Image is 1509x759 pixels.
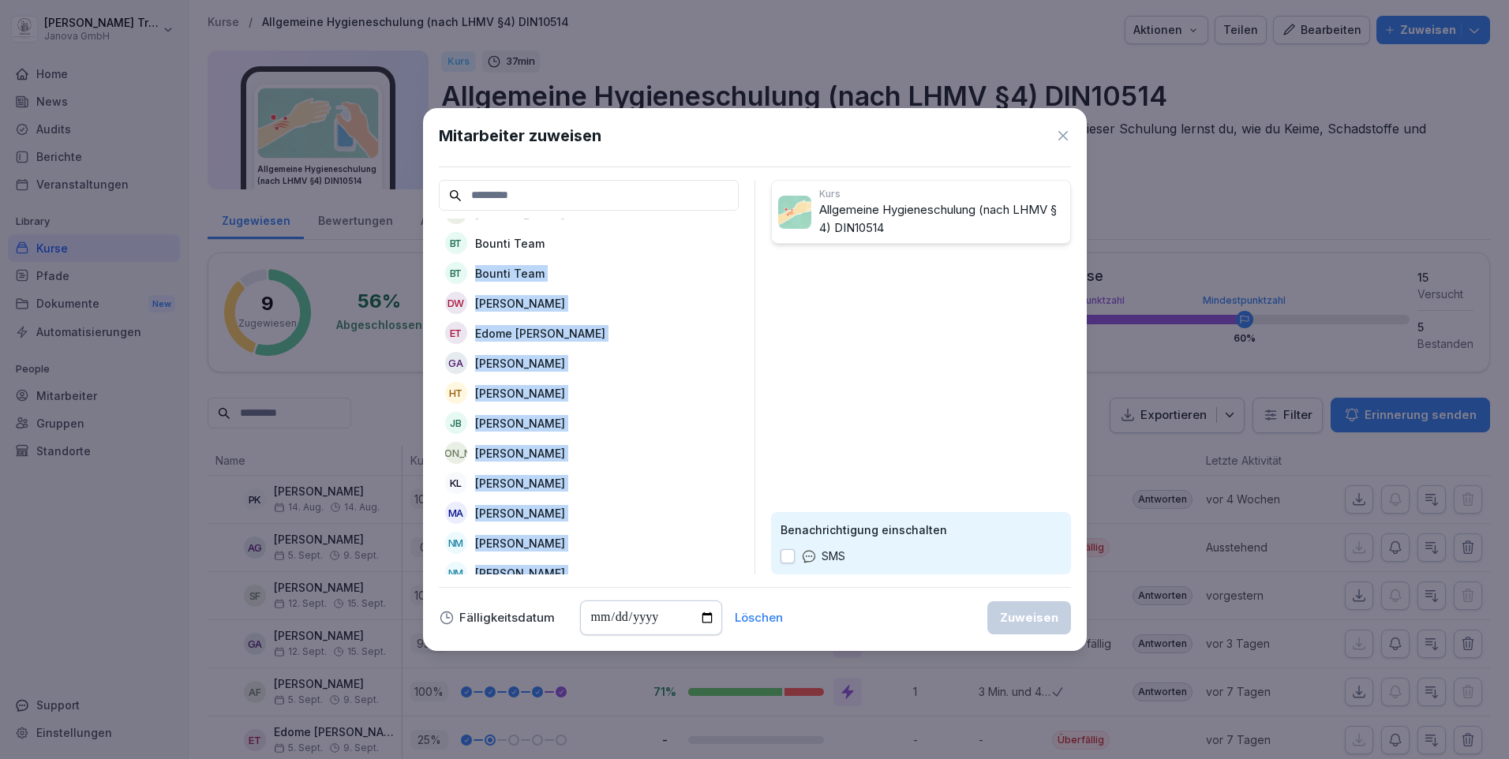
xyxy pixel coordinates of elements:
[445,262,467,284] div: BT
[475,445,565,462] p: [PERSON_NAME]
[987,601,1071,634] button: Zuweisen
[475,505,565,522] p: [PERSON_NAME]
[445,382,467,404] div: HT
[445,232,467,254] div: BT
[445,442,467,464] div: [PERSON_NAME]
[445,322,467,344] div: ET
[445,532,467,554] div: NM
[445,562,467,584] div: NM
[475,535,565,551] p: [PERSON_NAME]
[475,565,565,581] p: [PERSON_NAME]
[475,355,565,372] p: [PERSON_NAME]
[475,325,605,342] p: Edome [PERSON_NAME]
[445,472,467,494] div: KL
[475,385,565,402] p: [PERSON_NAME]
[475,265,545,282] p: Bounti Team
[781,522,1062,538] p: Benachrichtigung einschalten
[475,295,565,312] p: [PERSON_NAME]
[819,187,1064,201] p: Kurs
[445,352,467,374] div: GA
[439,124,601,148] h1: Mitarbeiter zuweisen
[445,502,467,524] div: MA
[445,292,467,314] div: DW
[475,415,565,432] p: [PERSON_NAME]
[445,412,467,434] div: JB
[822,548,845,565] p: SMS
[475,235,545,252] p: Bounti Team
[1000,609,1058,626] div: Zuweisen
[475,475,565,492] p: [PERSON_NAME]
[819,201,1064,237] p: Allgemeine Hygieneschulung (nach LHMV §4) DIN10514
[459,612,555,623] p: Fälligkeitsdatum
[735,612,783,623] button: Löschen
